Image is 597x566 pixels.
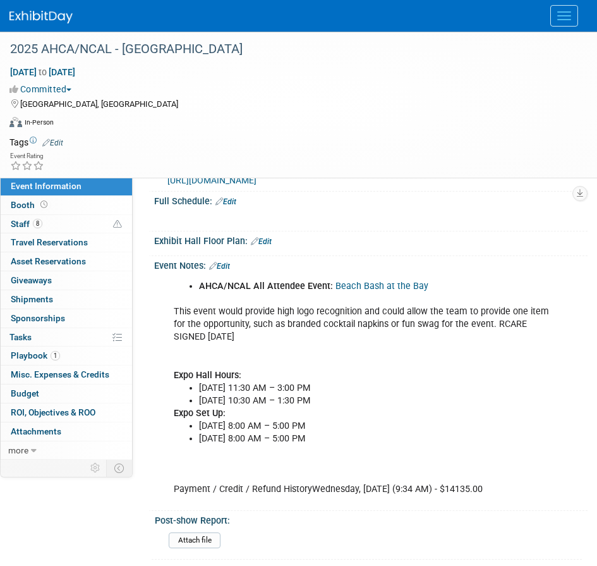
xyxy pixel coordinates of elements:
b: AHCA/NCAL All Attendee Event: [199,281,333,292]
span: 8 [33,219,42,228]
td: Personalize Event Tab Strip [85,460,107,476]
div: Post-show Report: [155,511,582,527]
a: Giveaways [1,271,132,290]
span: Misc. Expenses & Credits [11,369,109,379]
a: Sponsorships [1,309,132,328]
span: Travel Reservations [11,237,88,247]
span: Staff [11,219,42,229]
div: 2025 AHCA/NCAL - [GEOGRAPHIC_DATA] [6,38,572,61]
div: Event Notes: [154,256,588,273]
a: [URL][DOMAIN_NAME] [167,175,256,185]
a: Booth [1,196,132,214]
a: Edit [251,237,272,246]
a: Misc. Expenses & Credits [1,366,132,384]
span: [GEOGRAPHIC_DATA], [GEOGRAPHIC_DATA] [20,99,178,109]
div: In-Person [24,118,54,127]
a: Attachments [1,422,132,441]
button: Menu [550,5,578,27]
span: Shipments [11,294,53,304]
span: more [8,445,28,455]
a: Event Information [1,177,132,195]
span: Playbook [11,350,60,360]
a: Edit [215,197,236,206]
a: Staff8 [1,215,132,233]
div: Full Schedule: [154,192,588,208]
li: [DATE] 8:00 AM – 5:00 PM [199,433,557,445]
span: Sponsorships [11,313,65,323]
a: more [1,441,132,460]
span: Booth [11,200,50,210]
b: Expo Hall Hours: [174,370,241,381]
span: Attachments [11,426,61,436]
div: This event would provide high logo recognition and could allow the team to provide one item for t... [165,274,564,502]
a: Travel Reservations [1,233,132,252]
a: Playbook1 [1,347,132,365]
span: Booth not reserved yet [38,200,50,209]
b: Expo Set Up: [174,408,226,419]
a: Shipments [1,290,132,309]
span: Budget [11,388,39,398]
div: Event Format [9,115,581,134]
span: [DATE] [DATE] [9,66,76,78]
span: Asset Reservations [11,256,86,266]
img: ExhibitDay [9,11,73,23]
button: Committed [9,83,76,95]
img: Format-Inperson.png [9,117,22,127]
a: Budget [1,385,132,403]
a: Tasks [1,328,132,347]
li: [DATE] 11:30 AM – 3:00 PM [199,382,557,395]
span: Tasks [9,332,32,342]
a: Edit [42,138,63,147]
li: [DATE] 8:00 AM – 5:00 PM [199,420,557,433]
a: Asset Reservations [1,252,132,271]
span: 1 [51,351,60,360]
span: ROI, Objectives & ROO [11,407,95,417]
a: Beach Bash at the Bay [335,281,428,292]
a: ROI, Objectives & ROO [1,403,132,422]
span: to [37,67,49,77]
td: Tags [9,136,63,149]
div: Exhibit Hall Floor Plan: [154,231,588,248]
span: Potential Scheduling Conflict -- at least one attendee is tagged in another overlapping event. [113,219,122,230]
span: Giveaways [11,275,52,285]
li: [DATE] 10:30 AM – 1:30 PM [199,395,557,407]
span: Event Information [11,181,81,191]
a: Edit [209,262,230,271]
div: Event Rating [10,153,44,159]
td: Toggle Event Tabs [107,460,133,476]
